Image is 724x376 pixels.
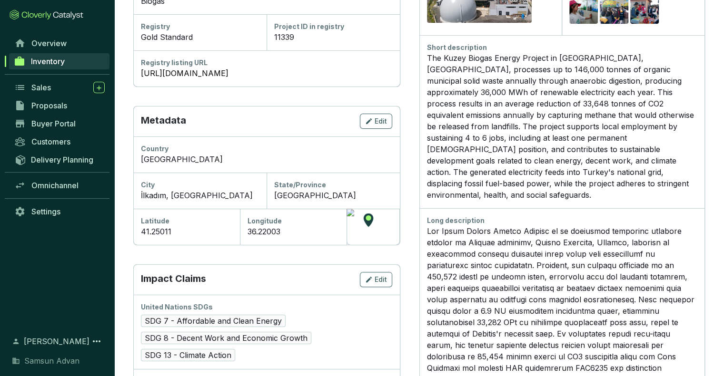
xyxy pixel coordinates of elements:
p: Metadata [141,114,186,129]
span: [PERSON_NAME] [24,336,89,347]
div: Registry listing URL [141,58,392,67]
div: Registry [141,22,259,31]
span: SDG 8 - Decent Work and Economic Growth [141,332,311,344]
div: [GEOGRAPHIC_DATA] [274,190,392,201]
div: Long description [427,216,697,225]
a: Inventory [9,53,109,69]
span: Edit [375,275,387,284]
a: Delivery Planning [10,152,109,167]
div: State/Province [274,180,392,190]
div: United Nations SDGs [141,302,392,312]
div: 36.22003 [248,226,339,237]
p: Impact Claims [141,272,206,287]
span: Sales [31,83,51,92]
div: [GEOGRAPHIC_DATA] [141,154,392,165]
span: Proposals [31,101,67,110]
span: Customers [31,137,70,146]
a: Proposals [10,97,109,114]
span: Overview [31,39,67,48]
div: Project ID in registry [274,22,392,31]
a: Customers [10,134,109,150]
button: Edit [360,114,392,129]
a: Settings [10,203,109,220]
a: Buyer Portal [10,116,109,132]
div: Gold Standard [141,31,259,43]
div: City [141,180,259,190]
div: Short description [427,43,697,52]
span: SDG 7 - Affordable and Clean Energy [141,315,286,327]
a: Sales [10,79,109,96]
div: Latitude [141,216,232,226]
span: Samsun Advan [24,355,79,366]
button: Edit [360,272,392,287]
span: Settings [31,207,60,216]
span: SDG 13 - Climate Action [141,349,235,361]
span: Edit [375,116,387,126]
div: Country [141,144,392,154]
span: Inventory [31,57,65,66]
div: İlkadım, [GEOGRAPHIC_DATA] [141,190,259,201]
div: Longitude [248,216,339,226]
div: 41.25011 [141,226,232,237]
span: Omnichannel [31,181,79,190]
span: Buyer Portal [31,119,76,128]
span: Delivery Planning [31,155,93,164]
div: The Kuzey Biogas Energy Project in [GEOGRAPHIC_DATA], [GEOGRAPHIC_DATA], processes up to 146,000 ... [427,52,697,201]
a: [URL][DOMAIN_NAME] [141,67,392,79]
div: 11339 [274,31,392,43]
a: Omnichannel [10,177,109,193]
a: Overview [10,35,109,51]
